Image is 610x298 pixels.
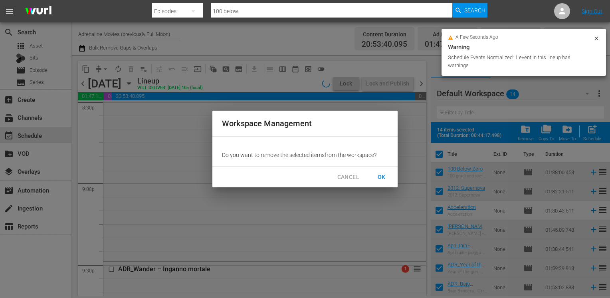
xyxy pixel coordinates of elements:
[331,170,366,185] button: CANCEL
[369,170,394,185] button: OK
[582,8,602,14] a: Sign Out
[375,172,388,182] span: OK
[337,172,359,182] span: CANCEL
[222,117,388,130] h2: Workspace Management
[448,42,600,52] div: Warning
[222,151,388,159] p: Do you want to remove the selected item s from the workspace?
[464,3,485,18] span: Search
[448,54,591,70] div: Schedule Events Normalized: 1 event in this lineup has warnings.
[5,6,14,16] span: menu
[456,34,498,41] span: a few seconds ago
[19,2,57,21] img: ans4CAIJ8jUAAAAAAAAAAAAAAAAAAAAAAAAgQb4GAAAAAAAAAAAAAAAAAAAAAAAAJMjXAAAAAAAAAAAAAAAAAAAAAAAAgAT5G...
